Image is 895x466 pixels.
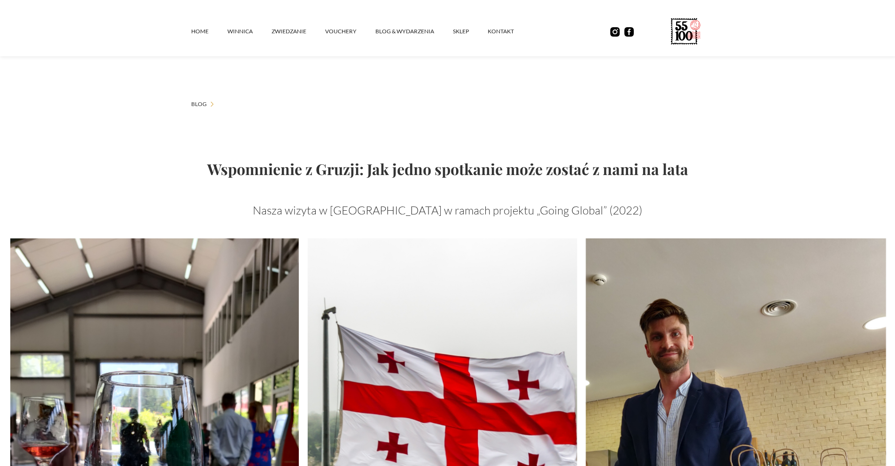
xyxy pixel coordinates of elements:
a: Home [191,17,227,46]
p: Nasza wizyta w [GEOGRAPHIC_DATA] w ramach projektu „Going Global” (2022) [191,203,704,218]
a: vouchery [325,17,375,46]
a: kontakt [488,17,533,46]
a: ZWIEDZANIE [272,17,325,46]
a: Blog & Wydarzenia [375,17,453,46]
a: winnica [227,17,272,46]
a: SKLEP [453,17,488,46]
h1: Wspomnienie z Gruzji: Jak jedno spotkanie może zostać z nami na lata [191,161,704,176]
a: Blog [191,99,207,109]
